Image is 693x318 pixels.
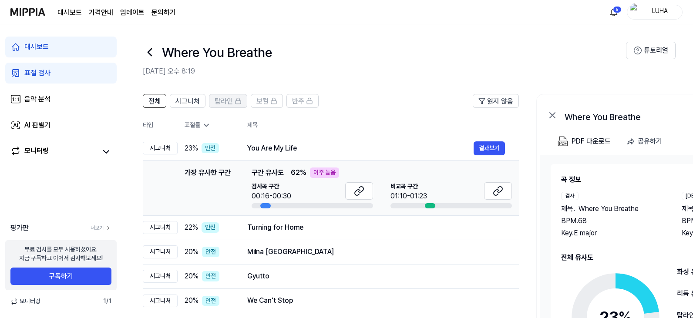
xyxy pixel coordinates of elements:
button: 읽지 않음 [473,94,519,108]
div: 표절률 [185,121,233,130]
a: 업데이트 [120,7,145,18]
span: Where You Breathe [579,204,639,214]
span: 제목 . [561,204,575,214]
div: 검사 [561,192,579,200]
button: 시그니처 [170,94,205,108]
span: 시그니처 [175,96,200,107]
div: BPM. 68 [561,216,664,226]
h2: [DATE] 오후 8:19 [143,66,626,77]
div: AI 판별기 [24,120,50,131]
th: 제목 [247,115,519,136]
a: 모니터링 [10,146,98,158]
div: 5 [613,6,622,13]
button: 알림5 [607,5,621,19]
button: 탑라인 [209,94,247,108]
div: You Are My Life [247,143,474,154]
div: 아주 높음 [310,167,339,178]
span: 반주 [292,96,304,107]
div: 안전 [202,271,219,281]
div: Milna [GEOGRAPHIC_DATA] [247,247,505,257]
button: 구독하기 [10,268,111,285]
div: 안전 [202,247,219,257]
div: Key. E major [561,228,664,238]
th: 타입 [143,115,178,136]
div: 안전 [202,222,219,233]
a: 대시보드 [57,7,82,18]
button: 전체 [143,94,166,108]
img: profile [630,3,640,21]
div: 공유하기 [638,136,662,147]
span: 23 % [185,143,198,154]
div: 시그니처 [143,270,178,283]
button: 결과보기 [474,141,505,155]
span: 22 % [185,222,198,233]
div: 시그니처 [143,295,178,308]
div: 모니터링 [24,146,49,158]
div: 대시보드 [24,42,49,52]
span: 비교곡 구간 [390,182,427,191]
div: 시그니처 [143,245,178,258]
div: 00:16-00:30 [252,191,291,201]
a: AI 판별기 [5,115,117,136]
button: 보컬 [251,94,283,108]
div: LUHA [643,7,677,17]
span: 20 % [185,271,198,281]
img: 알림 [609,7,619,17]
span: 20 % [185,247,198,257]
div: PDF 다운로드 [572,136,611,147]
div: Gyutto [247,271,505,281]
span: 탑라인 [215,96,233,107]
div: 안전 [202,296,219,306]
div: We Can't Stop [247,295,505,306]
div: 무료 검사를 모두 사용하셨어요. 지금 구독하고 이어서 검사해보세요! [19,245,103,262]
h1: Where You Breathe [162,43,272,61]
button: profileLUHA [627,5,683,20]
div: 시그니처 [143,142,178,155]
div: 안전 [202,143,219,154]
span: 1 / 1 [103,297,111,306]
a: 더보기 [91,224,111,232]
div: Turning for Home [247,222,505,233]
a: 문의하기 [151,7,176,18]
span: 검사곡 구간 [252,182,291,191]
a: 표절 검사 [5,63,117,84]
a: 음악 분석 [5,89,117,110]
button: 공유하기 [623,133,669,150]
a: 대시보드 [5,37,117,57]
span: 보컬 [256,96,269,107]
span: 20 % [185,295,198,306]
div: 표절 검사 [24,68,50,78]
div: 가장 유사한 구간 [185,167,231,208]
span: 전체 [148,96,161,107]
span: 읽지 않음 [487,96,513,107]
a: 가격안내 [89,7,113,18]
span: 모니터링 [10,297,40,306]
span: 구간 유사도 [252,167,284,178]
div: 음악 분석 [24,94,50,104]
div: 시그니처 [143,221,178,234]
span: 62 % [291,167,306,178]
span: 평가판 [10,223,29,233]
img: PDF Download [558,136,568,147]
button: PDF 다운로드 [556,133,612,150]
div: 01:10-01:23 [390,191,427,201]
button: 반주 [286,94,319,108]
button: 튜토리얼 [626,42,676,59]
